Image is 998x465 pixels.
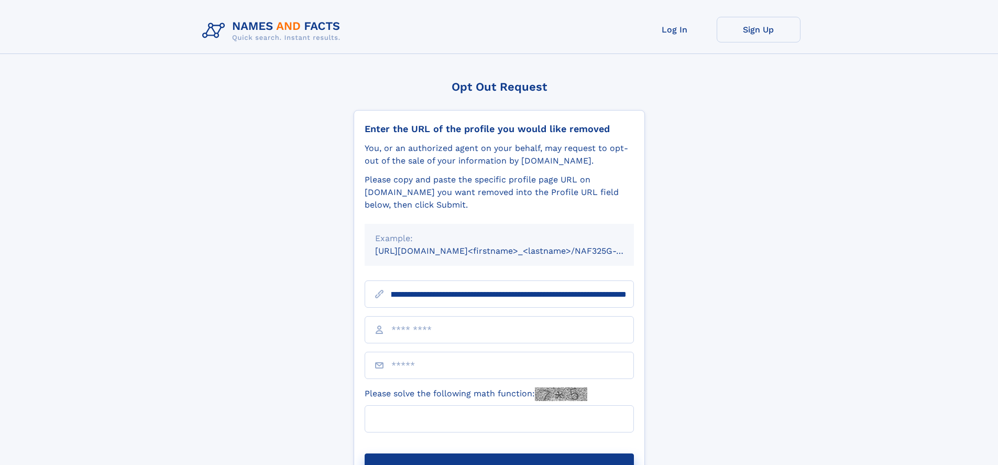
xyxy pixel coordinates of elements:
[365,387,587,401] label: Please solve the following math function:
[375,246,654,256] small: [URL][DOMAIN_NAME]<firstname>_<lastname>/NAF325G-xxxxxxxx
[365,174,634,211] div: Please copy and paste the specific profile page URL on [DOMAIN_NAME] you want removed into the Pr...
[198,17,349,45] img: Logo Names and Facts
[633,17,717,42] a: Log In
[354,80,645,93] div: Opt Out Request
[365,142,634,167] div: You, or an authorized agent on your behalf, may request to opt-out of the sale of your informatio...
[365,123,634,135] div: Enter the URL of the profile you would like removed
[717,17,800,42] a: Sign Up
[375,232,623,245] div: Example:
